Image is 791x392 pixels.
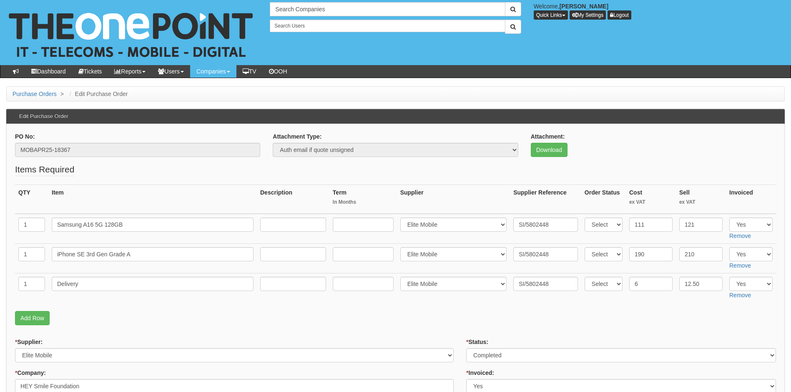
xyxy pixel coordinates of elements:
[25,65,72,78] a: Dashboard
[570,10,606,20] a: My Settings
[527,2,791,20] div: Welcome,
[273,132,321,141] label: Attachment Type:
[72,65,108,78] a: Tickets
[629,199,673,206] small: ex VAT
[190,65,236,78] a: Companies
[15,132,35,141] label: PO No:
[257,185,329,214] th: Description
[466,338,488,346] label: Status:
[15,338,43,346] label: Supplier:
[15,369,46,377] label: Company:
[270,2,505,16] input: Search Companies
[729,292,751,298] a: Remove
[152,65,190,78] a: Users
[333,199,394,206] small: In Months
[15,163,74,176] legend: Items Required
[58,91,66,97] span: >
[679,199,723,206] small: ex VAT
[531,132,565,141] label: Attachment:
[534,10,568,20] button: Quick Links
[270,20,505,32] input: Search Users
[581,185,626,214] th: Order Status
[48,185,257,214] th: Item
[13,91,57,97] a: Purchase Orders
[729,233,751,239] a: Remove
[397,185,510,214] th: Supplier
[531,143,568,157] a: Download
[729,262,751,269] a: Remove
[608,10,631,20] a: Logout
[236,65,263,78] a: TV
[676,185,726,214] th: Sell
[15,311,50,325] a: Add Row
[263,65,294,78] a: OOH
[560,3,608,10] b: [PERSON_NAME]
[68,90,128,98] li: Edit Purchase Order
[15,185,48,214] th: QTY
[626,185,676,214] th: Cost
[15,109,73,124] h3: Edit Purchase Order
[466,369,494,377] label: Invoiced:
[329,185,397,214] th: Term
[510,185,581,214] th: Supplier Reference
[108,65,152,78] a: Reports
[726,185,776,214] th: Invoiced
